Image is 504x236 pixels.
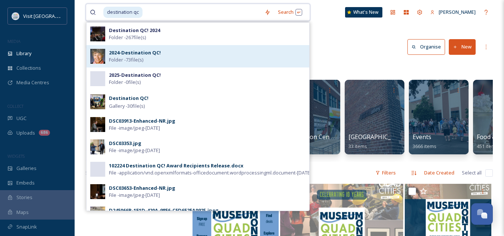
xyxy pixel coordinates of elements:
img: a90f3813-33dc-448e-90ac-b14c6f6d781b.jpg [90,117,105,132]
a: What's New [345,7,382,18]
div: Date Created [420,166,458,180]
span: MEDIA [7,38,21,44]
span: Media Centres [16,79,49,86]
span: Gallery - 30 file(s) [109,103,145,110]
span: File - image/jpeg - [DATE] [109,147,160,154]
span: 33 items [348,143,367,150]
span: Maps [16,209,29,216]
div: DSC03653-Enhanced-NR.jpg [109,185,175,192]
span: Stories [16,194,32,201]
div: D245066B-1E1D-420A-98E6-C5D6E2EA092F.jpeg [109,207,219,214]
button: Organise [407,39,445,54]
span: 3666 items [413,143,436,150]
span: Select all [462,169,482,176]
strong: Destination QC! 2024 [109,27,160,34]
span: File - application/vnd.openxmlformats-officedocument.wordprocessingml.document - [DATE] [109,169,312,176]
strong: Destination QC! [109,95,148,101]
img: QCCVB_VISIT_vert_logo_4c_tagline_122019.svg [12,12,19,20]
span: Collections [16,64,41,72]
img: 4768923f-319a-4419-9853-4f0be5f9f093.jpg [90,207,105,221]
img: 28927be4-2d3c-4a97-9ae8-f2d632171c13.jpg [90,94,105,109]
span: File - image/jpeg - [DATE] [109,125,160,132]
img: 9d10075a-8f08-4f41-ac95-c3fb8e9ca897.jpg [90,26,105,41]
div: DSC03913-Enhanced-NR.jpg [109,117,175,125]
a: [PERSON_NAME] [426,5,479,19]
button: Open Chat [471,203,493,225]
span: Visit [GEOGRAPHIC_DATA] [23,12,81,19]
span: File - image/jpeg - [DATE] [109,192,160,199]
img: aa8b4d1c-2d2d-4d2e-a7a0-945f14342be9.jpg [90,139,105,154]
strong: 2025-Destination QC! [109,72,161,78]
div: DSC03353.jpg [109,140,141,147]
span: Embeds [16,179,35,186]
a: Organise [407,39,449,54]
img: 498c37b5-aeb1-46a3-831a-c96124035ffc.jpg [90,49,105,64]
div: Filters [372,166,400,180]
div: 102224 Destination QC! Award Recipients Release.docx [109,162,243,169]
span: Uploads [16,129,35,136]
a: Events3666 items [413,133,436,150]
span: Folder - 73 file(s) [109,56,143,63]
span: 53 file s [86,169,101,176]
span: WIDGETS [7,153,25,159]
span: Galleries [16,165,37,172]
span: [PERSON_NAME] [439,9,476,15]
a: [GEOGRAPHIC_DATA]33 items [348,133,408,150]
span: COLLECT [7,103,24,109]
span: [GEOGRAPHIC_DATA] [348,133,408,141]
span: Folder - 267 file(s) [109,34,146,41]
span: UGC [16,115,26,122]
span: SnapLink [16,223,37,230]
div: Search [274,5,306,19]
strong: 2024-Destination QC! [109,49,161,56]
span: Events [413,133,431,141]
button: New [449,39,476,54]
span: 451 items [477,143,498,150]
a: Destination Centers36 items [284,133,341,150]
span: destination qc [103,7,143,18]
span: Library [16,50,31,57]
span: Folder - 0 file(s) [109,79,141,86]
span: Destination Centers [284,133,341,141]
img: 0ba451a8-7257-49f2-815c-3b2556fb5ac0.jpg [90,184,105,199]
div: 686 [39,130,50,136]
